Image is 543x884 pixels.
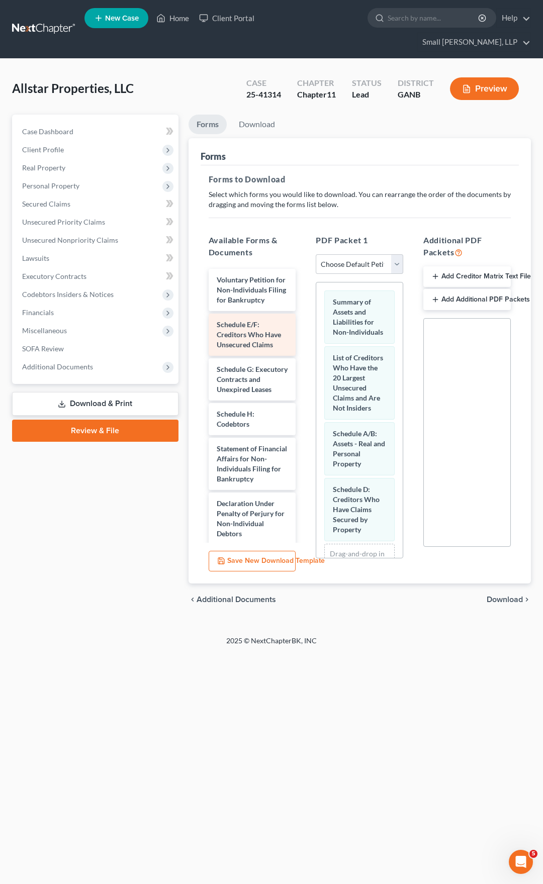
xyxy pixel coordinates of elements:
[197,596,276,604] span: Additional Documents
[316,234,403,246] h5: PDF Packet 1
[398,77,434,89] div: District
[189,596,197,604] i: chevron_left
[14,340,178,358] a: SOFA Review
[22,308,54,317] span: Financials
[22,272,86,280] span: Executory Contracts
[333,485,380,534] span: Schedule D: Creditors Who Have Claims Secured by Property
[487,596,523,604] span: Download
[22,218,105,226] span: Unsecured Priority Claims
[22,181,79,190] span: Personal Property
[201,150,226,162] div: Forms
[523,596,531,604] i: chevron_right
[509,850,533,874] iframe: Intercom live chat
[22,362,93,371] span: Additional Documents
[497,9,530,27] a: Help
[209,551,296,572] button: Save New Download Template
[22,163,65,172] span: Real Property
[246,77,281,89] div: Case
[14,195,178,213] a: Secured Claims
[14,231,178,249] a: Unsecured Nonpriority Claims
[194,9,259,27] a: Client Portal
[189,596,276,604] a: chevron_left Additional Documents
[217,410,254,428] span: Schedule H: Codebtors
[14,213,178,231] a: Unsecured Priority Claims
[487,596,531,604] button: Download chevron_right
[209,234,296,258] h5: Available Forms & Documents
[22,344,64,353] span: SOFA Review
[22,326,67,335] span: Miscellaneous
[209,189,511,210] p: Select which forms you would like to download. You can rearrange the order of the documents by dr...
[529,850,537,858] span: 5
[12,420,178,442] a: Review & File
[217,275,286,304] span: Voluntary Petition for Non-Individuals Filing for Bankruptcy
[333,429,385,468] span: Schedule A/B: Assets - Real and Personal Property
[217,365,288,394] span: Schedule G: Executory Contracts and Unexpired Leases
[14,123,178,141] a: Case Dashboard
[423,266,511,287] button: Add Creditor Matrix Text File
[14,249,178,267] a: Lawsuits
[30,636,513,654] div: 2025 © NextChapterBK, INC
[209,173,511,185] h5: Forms to Download
[14,267,178,285] a: Executory Contracts
[324,544,395,643] div: Drag-and-drop in any documents from the left. These will be merged into the Petition PDF Packet. ...
[246,89,281,101] div: 25-41314
[333,298,383,336] span: Summary of Assets and Liabilities for Non-Individuals
[423,234,511,258] h5: Additional PDF Packets
[22,127,73,136] span: Case Dashboard
[22,200,70,208] span: Secured Claims
[423,289,511,310] button: Add Additional PDF Packets
[217,444,287,483] span: Statement of Financial Affairs for Non-Individuals Filing for Bankruptcy
[12,392,178,416] a: Download & Print
[450,77,519,100] button: Preview
[388,9,480,27] input: Search by name...
[189,115,227,134] a: Forms
[297,89,336,101] div: Chapter
[12,81,134,95] span: Allstar Properties, LLC
[333,353,383,412] span: List of Creditors Who Have the 20 Largest Unsecured Claims and Are Not Insiders
[231,115,283,134] a: Download
[217,320,281,349] span: Schedule E/F: Creditors Who Have Unsecured Claims
[217,499,285,538] span: Declaration Under Penalty of Perjury for Non-Individual Debtors
[22,145,64,154] span: Client Profile
[398,89,434,101] div: GANB
[327,89,336,99] span: 11
[105,15,139,22] span: New Case
[22,290,114,299] span: Codebtors Insiders & Notices
[352,89,382,101] div: Lead
[22,254,49,262] span: Lawsuits
[352,77,382,89] div: Status
[417,33,530,51] a: Small [PERSON_NAME], LLP
[297,77,336,89] div: Chapter
[151,9,194,27] a: Home
[22,236,118,244] span: Unsecured Nonpriority Claims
